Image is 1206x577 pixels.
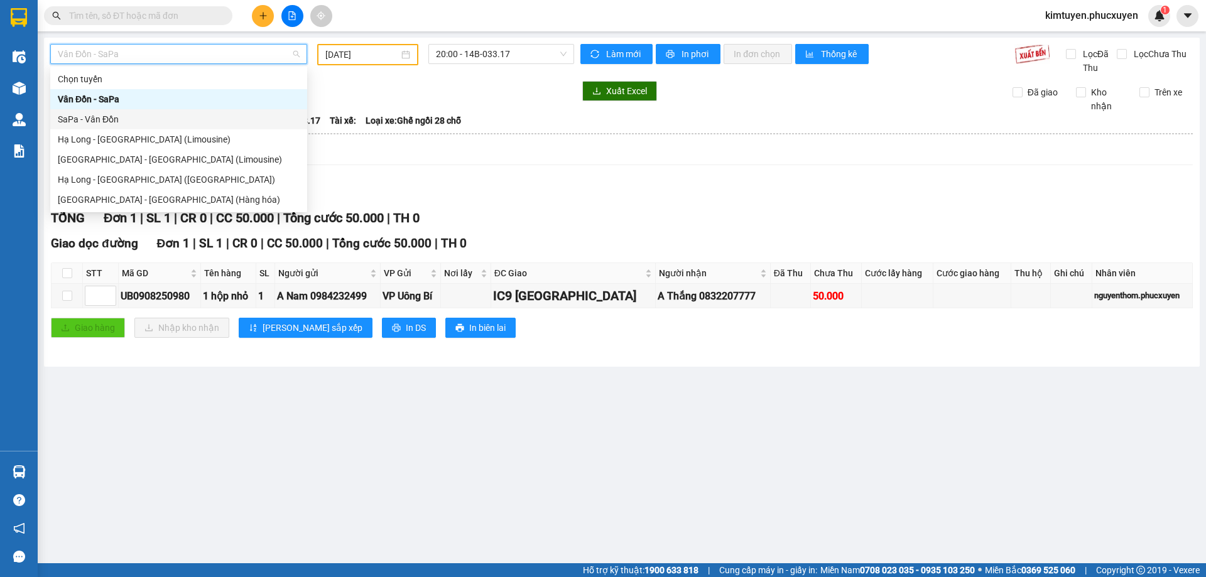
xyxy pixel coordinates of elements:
[261,236,264,251] span: |
[122,266,188,280] span: Mã GD
[58,92,300,106] div: Vân Đồn - SaPa
[13,522,25,534] span: notification
[724,44,792,64] button: In đơn chọn
[821,47,859,61] span: Thống kê
[121,288,198,304] div: UB0908250980
[51,236,138,251] span: Giao dọc đường
[325,48,399,62] input: 09/08/2025
[441,236,467,251] span: TH 0
[590,50,601,60] span: sync
[387,210,390,225] span: |
[310,5,332,27] button: aim
[1051,263,1092,284] th: Ghi chú
[50,149,307,170] div: Hà Nội - Hạ Long (Limousine)
[1011,263,1051,284] th: Thu hộ
[1094,289,1190,302] div: nguyenthom.phucxuyen
[1014,44,1050,64] img: 9k=
[985,563,1075,577] span: Miền Bắc
[69,9,217,23] input: Tìm tên, số ĐT hoặc mã đơn
[252,5,274,27] button: plus
[656,44,720,64] button: printerIn phơi
[58,72,300,86] div: Chọn tuyến
[795,44,869,64] button: bar-chartThống kê
[860,565,975,575] strong: 0708 023 035 - 0935 103 250
[1154,10,1165,21] img: icon-new-feature
[366,114,461,127] span: Loại xe: Ghế ngồi 28 chỗ
[50,170,307,190] div: Hạ Long - Hà Nội (Hàng hóa)
[258,288,273,304] div: 1
[1161,6,1170,14] sup: 1
[13,82,26,95] img: warehouse-icon
[232,236,258,251] span: CR 0
[1078,47,1117,75] span: Lọc Đã Thu
[1023,85,1063,99] span: Đã giao
[278,266,367,280] span: Người gửi
[606,47,643,61] span: Làm mới
[1176,5,1198,27] button: caret-down
[134,318,229,338] button: downloadNhập kho nhận
[811,263,862,284] th: Chưa Thu
[1035,8,1148,23] span: kimtuyen.phucxuyen
[1021,565,1075,575] strong: 0369 525 060
[592,87,601,97] span: download
[445,318,516,338] button: printerIn biên lai
[104,210,137,225] span: Đơn 1
[1182,10,1193,21] span: caret-down
[644,565,698,575] strong: 1900 633 818
[277,210,280,225] span: |
[382,318,436,338] button: printerIn DS
[174,210,177,225] span: |
[13,144,26,158] img: solution-icon
[583,563,698,577] span: Hỗ trợ kỹ thuật:
[239,318,372,338] button: sort-ascending[PERSON_NAME] sắp xếp
[332,236,432,251] span: Tổng cước 50.000
[708,563,710,577] span: |
[277,288,378,304] div: A Nam 0984232499
[256,263,275,284] th: SL
[771,263,811,284] th: Đã Thu
[119,284,201,308] td: UB0908250980
[384,266,428,280] span: VP Gửi
[58,112,300,126] div: SaPa - Vân Đồn
[393,210,420,225] span: TH 0
[580,44,653,64] button: syncLàm mới
[283,210,384,225] span: Tổng cước 50.000
[326,236,329,251] span: |
[263,321,362,335] span: [PERSON_NAME] sắp xếp
[435,236,438,251] span: |
[51,210,85,225] span: TỔNG
[201,263,256,284] th: Tên hàng
[805,50,816,60] span: bar-chart
[210,210,213,225] span: |
[392,323,401,333] span: printer
[494,266,643,280] span: ĐC Giao
[58,153,300,166] div: [GEOGRAPHIC_DATA] - [GEOGRAPHIC_DATA] (Limousine)
[259,11,268,20] span: plus
[140,210,143,225] span: |
[719,563,817,577] span: Cung cấp máy in - giấy in:
[58,132,300,146] div: Hạ Long - [GEOGRAPHIC_DATA] (Limousine)
[50,190,307,210] div: Hà Nội - Hạ Long (Hàng hóa)
[933,263,1011,284] th: Cước giao hàng
[1085,563,1087,577] span: |
[58,193,300,207] div: [GEOGRAPHIC_DATA] - [GEOGRAPHIC_DATA] (Hàng hóa)
[13,113,26,126] img: warehouse-icon
[50,69,307,89] div: Chọn tuyến
[11,8,27,27] img: logo-vxr
[455,323,464,333] span: printer
[1086,85,1130,113] span: Kho nhận
[406,321,426,335] span: In DS
[469,321,506,335] span: In biên lai
[58,173,300,186] div: Hạ Long - [GEOGRAPHIC_DATA] ([GEOGRAPHIC_DATA])
[444,266,477,280] span: Nơi lấy
[1163,6,1167,14] span: 1
[862,263,933,284] th: Cước lấy hàng
[659,266,757,280] span: Người nhận
[267,236,323,251] span: CC 50.000
[1136,566,1145,574] span: copyright
[180,210,207,225] span: CR 0
[317,11,325,20] span: aim
[226,236,229,251] span: |
[199,236,223,251] span: SL 1
[50,89,307,109] div: Vân Đồn - SaPa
